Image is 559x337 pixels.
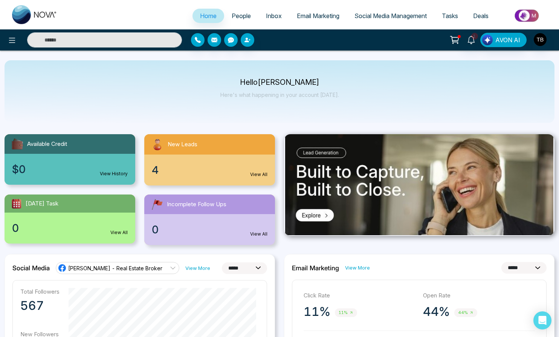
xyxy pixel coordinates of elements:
span: Deals [473,12,489,20]
p: Here's what happening in your account [DATE]. [220,92,339,98]
span: 4 [152,162,159,178]
a: Social Media Management [347,9,434,23]
img: followUps.svg [150,198,164,211]
img: Market-place.gif [500,7,554,24]
span: [PERSON_NAME] - Real Estate Broker [68,265,162,272]
span: Incomplete Follow Ups [167,200,226,209]
span: Tasks [442,12,458,20]
span: New Leads [168,140,197,149]
a: View More [345,264,370,271]
span: 44% [454,308,477,317]
span: Email Marketing [297,12,339,20]
span: Inbox [266,12,282,20]
img: . [285,134,553,235]
img: availableCredit.svg [11,137,24,151]
img: User Avatar [534,33,547,46]
a: People [224,9,258,23]
h2: Social Media [12,264,50,272]
a: View History [100,170,128,177]
span: AVON AI [495,35,520,44]
span: $0 [12,161,26,177]
a: Tasks [434,9,466,23]
a: Inbox [258,9,289,23]
span: 1 [471,33,478,40]
a: 1 [462,33,480,46]
span: 0 [152,222,159,237]
img: Lead Flow [482,35,493,45]
p: 44% [423,304,450,319]
a: View More [185,265,210,272]
img: todayTask.svg [11,198,23,210]
span: 0 [12,220,19,236]
img: newLeads.svg [150,137,165,152]
span: [DATE] Task [26,199,58,208]
span: 11% [335,308,357,317]
a: Home [192,9,224,23]
p: 11% [304,304,330,319]
a: Email Marketing [289,9,347,23]
span: Available Credit [27,140,67,149]
p: Hello [PERSON_NAME] [220,79,339,86]
p: Open Rate [423,291,535,300]
a: Incomplete Follow Ups0View All [140,195,279,245]
p: Click Rate [304,291,415,300]
a: Deals [466,9,496,23]
a: New Leads4View All [140,134,279,185]
img: Nova CRM Logo [12,5,57,24]
a: View All [250,171,267,178]
span: People [232,12,251,20]
div: Open Intercom Messenger [533,311,551,329]
button: AVON AI [480,33,527,47]
p: 567 [20,298,60,313]
p: Total Followers [20,288,60,295]
a: View All [110,229,128,236]
span: Social Media Management [354,12,427,20]
span: Home [200,12,217,20]
h2: Email Marketing [292,264,339,272]
a: View All [250,231,267,237]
